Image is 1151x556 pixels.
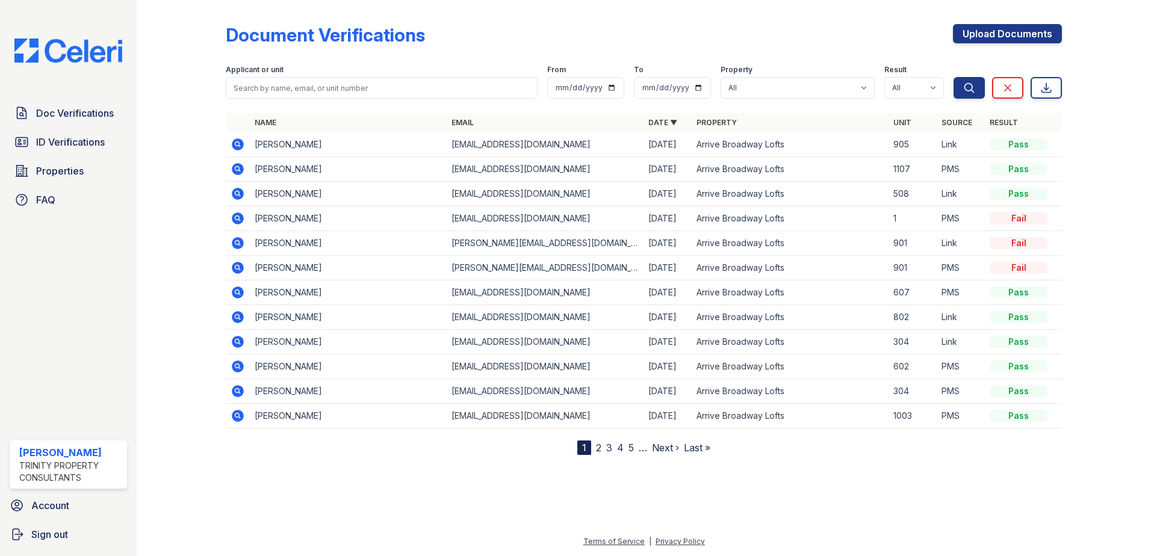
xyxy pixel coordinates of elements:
[937,379,985,404] td: PMS
[990,286,1047,298] div: Pass
[990,311,1047,323] div: Pass
[447,379,644,404] td: [EMAIL_ADDRESS][DOMAIN_NAME]
[721,65,752,75] label: Property
[990,212,1047,224] div: Fail
[937,330,985,354] td: Link
[606,442,612,454] a: 3
[583,537,645,546] a: Terms of Service
[937,305,985,330] td: Link
[5,522,132,546] button: Sign out
[226,24,425,46] div: Document Verifications
[889,280,937,305] td: 607
[889,256,937,280] td: 901
[889,206,937,231] td: 1
[255,118,276,127] a: Name
[447,157,644,182] td: [EMAIL_ADDRESS][DOMAIN_NAME]
[31,498,69,513] span: Account
[36,193,55,207] span: FAQ
[644,280,692,305] td: [DATE]
[990,410,1047,422] div: Pass
[990,385,1047,397] div: Pass
[937,132,985,157] td: Link
[990,188,1047,200] div: Pass
[10,101,127,125] a: Doc Verifications
[577,440,591,455] div: 1
[652,442,679,454] a: Next ›
[644,354,692,379] td: [DATE]
[250,132,447,157] td: [PERSON_NAME]
[5,39,132,63] img: CE_Logo_Blue-a8612792a0a2168367f1c8372b55b34899dd931a85d93a1a3d3e32e68fde9ad4.png
[451,118,474,127] a: Email
[250,404,447,428] td: [PERSON_NAME]
[250,256,447,280] td: [PERSON_NAME]
[250,231,447,256] td: [PERSON_NAME]
[692,157,889,182] td: Arrive Broadway Lofts
[250,305,447,330] td: [PERSON_NAME]
[692,404,889,428] td: Arrive Broadway Lofts
[447,206,644,231] td: [EMAIL_ADDRESS][DOMAIN_NAME]
[937,404,985,428] td: PMS
[889,231,937,256] td: 901
[628,442,634,454] a: 5
[889,157,937,182] td: 1107
[634,65,644,75] label: To
[447,305,644,330] td: [EMAIL_ADDRESS][DOMAIN_NAME]
[226,65,284,75] label: Applicant or unit
[889,305,937,330] td: 802
[447,256,644,280] td: [PERSON_NAME][EMAIL_ADDRESS][DOMAIN_NAME]
[889,330,937,354] td: 304
[990,118,1018,127] a: Result
[937,354,985,379] td: PMS
[250,354,447,379] td: [PERSON_NAME]
[937,280,985,305] td: PMS
[36,106,114,120] span: Doc Verifications
[644,305,692,330] td: [DATE]
[937,256,985,280] td: PMS
[644,256,692,280] td: [DATE]
[692,256,889,280] td: Arrive Broadway Lofts
[684,442,710,454] a: Last »
[447,404,644,428] td: [EMAIL_ADDRESS][DOMAIN_NAME]
[937,231,985,256] td: Link
[644,182,692,206] td: [DATE]
[692,379,889,404] td: Arrive Broadway Lofts
[644,157,692,182] td: [DATE]
[692,330,889,354] td: Arrive Broadway Lofts
[937,157,985,182] td: PMS
[447,280,644,305] td: [EMAIL_ADDRESS][DOMAIN_NAME]
[617,442,624,454] a: 4
[226,77,538,99] input: Search by name, email, or unit number
[889,379,937,404] td: 304
[644,206,692,231] td: [DATE]
[5,493,132,517] a: Account
[696,118,737,127] a: Property
[990,237,1047,249] div: Fail
[692,132,889,157] td: Arrive Broadway Lofts
[447,231,644,256] td: [PERSON_NAME][EMAIL_ADDRESS][DOMAIN_NAME]
[250,280,447,305] td: [PERSON_NAME]
[447,330,644,354] td: [EMAIL_ADDRESS][DOMAIN_NAME]
[649,537,651,546] div: |
[893,118,911,127] a: Unit
[889,182,937,206] td: 508
[36,135,105,149] span: ID Verifications
[889,404,937,428] td: 1003
[19,445,122,460] div: [PERSON_NAME]
[19,460,122,484] div: Trinity Property Consultants
[990,262,1047,274] div: Fail
[692,305,889,330] td: Arrive Broadway Lofts
[884,65,907,75] label: Result
[644,404,692,428] td: [DATE]
[596,442,601,454] a: 2
[692,206,889,231] td: Arrive Broadway Lofts
[692,231,889,256] td: Arrive Broadway Lofts
[447,132,644,157] td: [EMAIL_ADDRESS][DOMAIN_NAME]
[953,24,1062,43] a: Upload Documents
[692,182,889,206] td: Arrive Broadway Lofts
[639,440,647,455] span: …
[692,354,889,379] td: Arrive Broadway Lofts
[889,354,937,379] td: 602
[990,360,1047,372] div: Pass
[447,182,644,206] td: [EMAIL_ADDRESS][DOMAIN_NAME]
[942,118,972,127] a: Source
